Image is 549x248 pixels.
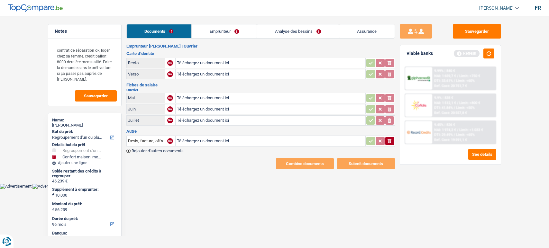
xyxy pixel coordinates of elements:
span: NAI: 1 659,7 € [434,74,456,78]
a: Assurance [339,24,395,38]
img: AlphaCredit [407,75,431,82]
label: But du prêt: [52,129,116,134]
span: DTI: 33.61% [434,79,453,83]
div: Refresh [454,50,480,57]
a: Emprunteur [192,24,257,38]
span: / [457,128,458,132]
div: Juin [128,107,163,111]
div: Détails but du prêt [52,142,117,147]
div: NA [167,118,173,123]
div: 46.239 € [52,179,117,184]
a: [PERSON_NAME] [474,3,519,13]
div: NA [167,60,173,66]
label: Supplément à emprunter: [52,187,116,192]
span: Limit: <60% [456,79,475,83]
div: Recto [128,60,163,65]
label: Durée du prêt: [52,216,116,221]
h3: Autre [126,129,395,133]
h3: Fiches de salaire [126,83,395,87]
span: NAI: 1 974,2 € [434,128,456,132]
div: 9.9% | 838 € [434,96,453,100]
div: Viable banks [407,51,433,56]
span: € [52,192,54,198]
button: Sauvegarder [75,90,117,102]
span: Limit: >800 € [459,101,480,105]
div: Ref. Cost: 20 557,8 € [434,111,467,115]
button: Sauvegarder [453,24,501,39]
span: / [454,133,455,137]
button: Submit documents [337,158,395,169]
span: Limit: >1.033 € [459,128,483,132]
div: Name: [52,118,117,123]
div: 9.99% | 840 € [434,69,455,73]
span: Limit: <50% [456,106,475,110]
span: / [457,74,458,78]
h2: Ouvrier [126,88,395,92]
label: Banque: [52,231,116,236]
div: Mai [128,95,163,100]
div: Ref. Cost: 19 591,1 € [434,138,467,142]
img: Advertisement [32,184,64,189]
span: Sauvegarder [84,94,108,98]
span: Rajouter d'autres documents [132,149,184,153]
div: NA [167,71,173,77]
span: NAI: 1 512,1 € [434,101,456,105]
div: Ajouter une ligne [52,161,117,165]
div: [PERSON_NAME] [52,123,117,128]
span: DTI: 29.49% [434,133,453,137]
a: Documents [127,24,191,38]
a: Analyse des besoins [257,24,339,38]
div: fr [535,5,541,11]
span: Limit: <65% [456,133,475,137]
div: Juillet [128,118,163,123]
div: 9.45% | 826 € [434,123,455,127]
div: NA [167,106,173,112]
span: € [52,207,54,212]
div: NA [167,95,173,101]
label: Montant du prêt: [52,201,116,207]
button: Combine documents [276,158,334,169]
span: [PERSON_NAME] [479,5,514,11]
img: TopCompare Logo [8,4,63,12]
span: / [454,106,455,110]
button: See details [468,149,496,160]
h3: Carte d'identité [126,51,395,56]
div: Solde restant des crédits à regrouper [52,169,117,179]
h5: Notes [55,29,115,34]
span: / [457,101,458,105]
div: NA [167,138,173,144]
div: Verso [128,72,163,76]
button: Rajouter d'autres documents [126,149,184,153]
img: Cofidis [407,99,431,111]
h2: Emprunteur [PERSON_NAME] | Ouvrier [126,44,395,49]
img: Record Credits [407,126,431,138]
span: Limit: >750 € [459,74,480,78]
span: / [454,79,455,83]
div: Ref. Cost: 20 751,7 € [434,84,467,88]
span: DTI: 41.84% [434,106,453,110]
